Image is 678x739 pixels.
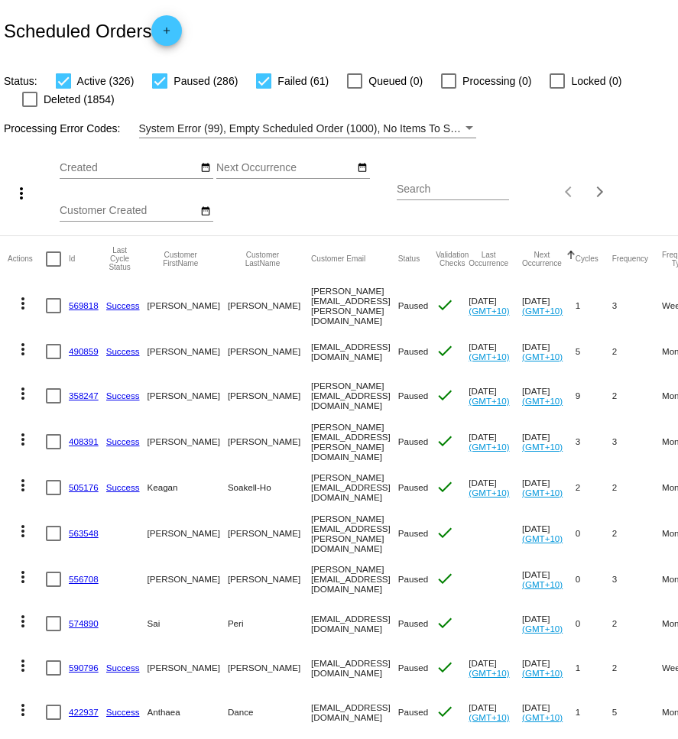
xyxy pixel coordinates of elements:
[398,574,428,584] span: Paused
[14,340,32,358] mat-icon: more_vert
[522,488,563,498] a: (GMT+10)
[14,430,32,449] mat-icon: more_vert
[469,306,509,316] a: (GMT+10)
[12,184,31,203] mat-icon: more_vert
[60,162,197,174] input: Created
[469,646,522,690] mat-cell: [DATE]
[398,707,428,717] span: Paused
[77,72,135,90] span: Active (326)
[69,482,99,492] a: 505176
[311,329,398,374] mat-cell: [EMAIL_ADDRESS][DOMAIN_NAME]
[398,436,428,446] span: Paused
[469,282,522,329] mat-cell: [DATE]
[522,418,576,465] mat-cell: [DATE]
[228,510,311,557] mat-cell: [PERSON_NAME]
[469,251,508,267] button: Change sorting for LastOccurrenceUtc
[469,352,509,361] a: (GMT+10)
[576,418,612,465] mat-cell: 3
[14,568,32,586] mat-icon: more_vert
[469,690,522,734] mat-cell: [DATE]
[612,465,662,510] mat-cell: 2
[69,346,99,356] a: 490859
[69,391,99,400] a: 358247
[60,205,197,217] input: Customer Created
[139,119,476,138] mat-select: Filter by Processing Error Codes
[311,418,398,465] mat-cell: [PERSON_NAME][EMAIL_ADDRESS][PERSON_NAME][DOMAIN_NAME]
[106,436,140,446] a: Success
[44,90,115,109] span: Deleted (1854)
[311,374,398,418] mat-cell: [PERSON_NAME][EMAIL_ADDRESS][DOMAIN_NAME]
[522,465,576,510] mat-cell: [DATE]
[436,478,454,496] mat-icon: check
[69,528,99,538] a: 563548
[14,294,32,313] mat-icon: more_vert
[469,329,522,374] mat-cell: [DATE]
[311,465,398,510] mat-cell: [PERSON_NAME][EMAIL_ADDRESS][DOMAIN_NAME]
[4,75,37,87] span: Status:
[522,712,563,722] a: (GMT+10)
[436,523,454,542] mat-icon: check
[148,418,228,465] mat-cell: [PERSON_NAME]
[106,482,140,492] a: Success
[612,690,662,734] mat-cell: 5
[398,254,420,264] button: Change sorting for Status
[228,646,311,690] mat-cell: [PERSON_NAME]
[522,646,576,690] mat-cell: [DATE]
[14,476,32,494] mat-icon: more_vert
[612,374,662,418] mat-cell: 2
[554,177,585,207] button: Previous page
[216,162,354,174] input: Next Occurrence
[522,668,563,678] a: (GMT+10)
[612,646,662,690] mat-cell: 2
[398,663,428,673] span: Paused
[469,712,509,722] a: (GMT+10)
[69,663,99,673] a: 590796
[576,690,612,734] mat-cell: 1
[522,557,576,601] mat-cell: [DATE]
[357,162,368,174] mat-icon: date_range
[576,465,612,510] mat-cell: 2
[228,601,311,646] mat-cell: Peri
[148,557,228,601] mat-cell: [PERSON_NAME]
[148,690,228,734] mat-cell: Anthaea
[157,25,176,44] mat-icon: add
[436,658,454,676] mat-icon: check
[576,601,612,646] mat-cell: 0
[462,72,531,90] span: Processing (0)
[228,465,311,510] mat-cell: Soakell-Ho
[69,254,75,264] button: Change sorting for Id
[4,122,121,135] span: Processing Error Codes:
[398,346,428,356] span: Paused
[612,510,662,557] mat-cell: 2
[148,251,214,267] button: Change sorting for CustomerFirstName
[522,579,563,589] a: (GMT+10)
[469,465,522,510] mat-cell: [DATE]
[436,432,454,450] mat-icon: check
[585,177,615,207] button: Next page
[522,510,576,557] mat-cell: [DATE]
[522,690,576,734] mat-cell: [DATE]
[398,528,428,538] span: Paused
[436,569,454,588] mat-icon: check
[4,15,182,46] h2: Scheduled Orders
[311,282,398,329] mat-cell: [PERSON_NAME][EMAIL_ADDRESS][PERSON_NAME][DOMAIN_NAME]
[522,282,576,329] mat-cell: [DATE]
[522,624,563,634] a: (GMT+10)
[469,418,522,465] mat-cell: [DATE]
[14,701,32,719] mat-icon: more_vert
[576,254,599,264] button: Change sorting for Cycles
[469,396,509,406] a: (GMT+10)
[436,702,454,721] mat-icon: check
[469,668,509,678] a: (GMT+10)
[612,282,662,329] mat-cell: 3
[228,329,311,374] mat-cell: [PERSON_NAME]
[436,386,454,404] mat-icon: check
[174,72,238,90] span: Paused (286)
[311,254,365,264] button: Change sorting for CustomerEmail
[398,482,428,492] span: Paused
[522,533,563,543] a: (GMT+10)
[576,329,612,374] mat-cell: 5
[522,374,576,418] mat-cell: [DATE]
[228,374,311,418] mat-cell: [PERSON_NAME]
[436,296,454,314] mat-icon: check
